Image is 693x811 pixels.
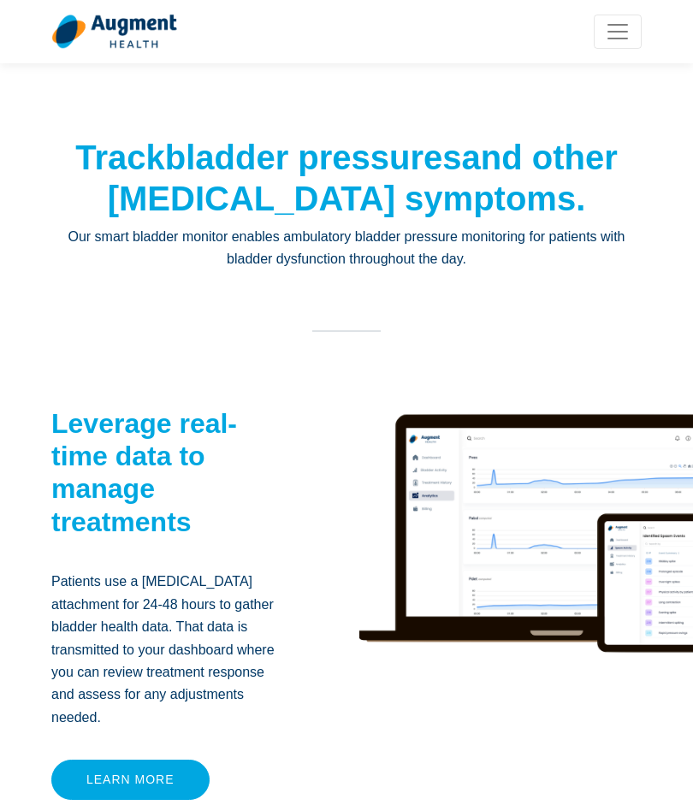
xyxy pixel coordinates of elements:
[51,571,282,729] p: Patients use a [MEDICAL_DATA] attachment for 24-48 hours to gather bladder health data. That data...
[51,226,642,271] p: Our smart bladder monitor enables ambulatory bladder pressure monitoring for patients with bladde...
[594,15,642,49] button: Toggle navigation
[51,760,210,800] a: Learn more
[51,137,642,219] h1: Track and other [MEDICAL_DATA] symptoms.
[51,14,177,50] img: logo
[165,139,462,176] strong: bladder pressures
[51,407,282,539] h2: Leverage real-time data to manage treatments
